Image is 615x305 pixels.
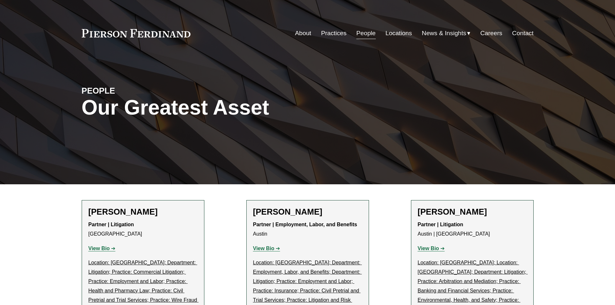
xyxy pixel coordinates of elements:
[253,222,357,227] strong: Partner | Employment, Labor, and Benefits
[418,207,527,217] h2: [PERSON_NAME]
[253,246,280,251] a: View Bio
[253,246,274,251] strong: View Bio
[418,246,445,251] a: View Bio
[480,27,502,39] a: Careers
[356,27,376,39] a: People
[321,27,346,39] a: Practices
[88,207,198,217] h2: [PERSON_NAME]
[88,222,134,227] strong: Partner | Litigation
[512,27,533,39] a: Contact
[295,27,311,39] a: About
[253,207,362,217] h2: [PERSON_NAME]
[385,27,412,39] a: Locations
[82,86,195,96] h4: PEOPLE
[418,246,439,251] strong: View Bio
[82,96,383,119] h1: Our Greatest Asset
[422,28,466,39] span: News & Insights
[418,220,527,239] p: Austin | [GEOGRAPHIC_DATA]
[253,220,362,239] p: Austin
[88,246,110,251] strong: View Bio
[88,220,198,239] p: [GEOGRAPHIC_DATA]
[418,222,463,227] strong: Partner | Litigation
[88,246,116,251] a: View Bio
[422,27,471,39] a: folder dropdown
